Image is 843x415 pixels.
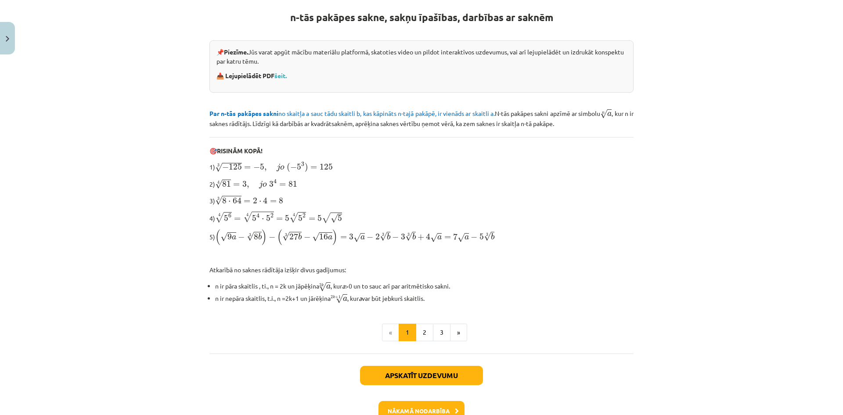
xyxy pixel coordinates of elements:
span: b [491,233,494,240]
span: b [412,233,416,240]
span: a [328,235,332,240]
span: = [310,166,317,170]
span: a [437,235,442,240]
span: 9 [227,234,232,240]
span: = [244,166,251,170]
span: 81 [222,181,231,187]
span: 5 [317,215,322,221]
button: 1 [399,324,416,341]
p: N-tās pakāpes sakni apzīmē ar simbolu , kur n ir saknes rādītājs. Līdzīgi kā darbībās ar kvadrāts... [209,107,634,128]
span: √ [243,212,252,222]
span: a [360,235,365,240]
button: Apskatīt uzdevumu [360,366,483,385]
span: ) [305,163,308,172]
span: √ [319,282,326,292]
span: √ [215,163,222,172]
button: 3 [433,324,450,341]
span: 2 [303,213,306,218]
span: √ [282,232,289,241]
span: − [304,234,310,240]
span: 5 [285,215,289,221]
span: , [264,167,267,171]
span: √ [247,232,254,241]
span: 3 [269,181,274,187]
span: = [234,217,241,221]
p: 4) [209,211,634,224]
span: 5 [252,215,256,221]
span: b [258,233,262,240]
span: − [253,164,260,170]
span: 5 [260,164,264,170]
span: a [607,112,612,116]
p: 🎯 [209,146,634,155]
span: 16 [319,234,328,240]
span: ⋅ [262,218,264,221]
span: a [465,235,469,240]
span: + [418,234,424,240]
span: − [471,234,477,240]
button: 2 [416,324,433,341]
span: √ [215,180,222,189]
span: 27 [289,233,298,240]
span: √ [484,232,491,241]
span: = [270,200,277,203]
span: − [367,234,373,240]
span: j [259,180,263,188]
span: ( [277,229,282,245]
span: 5 [479,234,484,240]
p: 3) [209,195,634,206]
span: 4 [274,179,277,184]
span: 3 [301,162,304,166]
span: 2 [253,198,257,204]
span: √ [220,232,227,242]
strong: 📥 Lejupielādēt PDF [216,72,288,79]
li: n ir pāra skaitlis , ti., n = 2k un jāpēķina , kur >0 un to sauc arī par aritmētisko sakni. [215,280,634,292]
span: 125 [320,164,333,170]
nav: Page navigation example [209,324,634,341]
span: a [343,297,347,301]
span: 5 [297,164,301,170]
span: 8 [222,198,227,204]
b: Par n-tās pakāpes sakni [209,109,278,117]
span: 8 [254,234,258,240]
span: 125 [229,164,242,170]
i: a [342,282,345,290]
p: Atkarībā no saknes rādītāja izšķir divus gadījumus: [209,265,634,274]
strong: Piezīme. [224,48,248,56]
span: 2 [331,295,333,298]
span: 5 [266,215,270,221]
strong: n-tās pakāpes sakne, sakņu īpašības, darbības ar saknēm [290,11,553,24]
span: , [247,184,249,188]
span: 4 [263,197,267,204]
span: = [244,200,250,203]
span: √ [430,233,437,242]
span: = [309,217,315,221]
span: 4 [256,213,259,218]
span: √ [289,212,298,223]
span: √ [353,233,360,242]
span: √ [322,213,331,223]
b: RISINĀM KOPĀ! [217,147,263,155]
span: + [335,296,339,299]
span: √ [331,214,338,223]
span: o [280,166,285,170]
span: b [387,233,390,240]
span: 4 [426,233,430,240]
p: 📌 Jūs varat apgūt mācību materiālu platformā, skatoties video un pildot interaktīvos uzdevumus, v... [216,47,627,66]
span: 6 [228,213,231,218]
i: a [359,294,362,302]
span: √ [380,232,387,241]
span: √ [600,109,607,119]
span: − [222,164,229,170]
span: = [276,217,283,221]
span: ( [215,229,220,245]
span: ⋅ [228,201,231,203]
button: » [450,324,467,341]
span: = [233,183,240,187]
span: 5 [298,215,303,221]
span: 7 [453,233,458,240]
span: √ [312,232,319,242]
span: j [277,163,280,171]
span: = [279,183,286,187]
span: ⋅ [259,201,261,203]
